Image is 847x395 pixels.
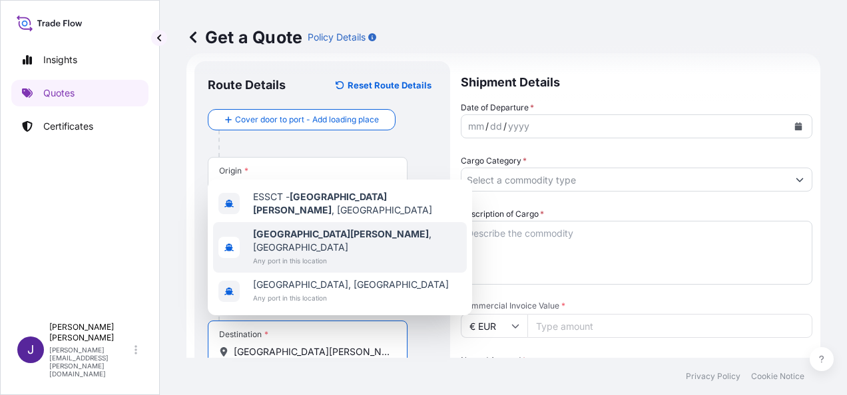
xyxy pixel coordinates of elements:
p: Privacy Policy [686,371,740,382]
span: Date of Departure [461,101,534,114]
p: Certificates [43,120,93,133]
p: Reset Route Details [348,78,431,92]
button: Show suggestions [788,168,812,192]
p: [PERSON_NAME][EMAIL_ADDRESS][PERSON_NAME][DOMAIN_NAME] [49,346,132,378]
button: Calendar [788,116,809,137]
div: / [503,118,507,134]
label: Cargo Category [461,154,527,168]
span: Any port in this location [253,254,461,267]
span: Cover door to port - Add loading place [235,113,379,126]
span: Commercial Invoice Value [461,301,812,311]
p: Shipment Details [461,61,812,101]
div: year, [507,118,531,134]
input: Type amount [527,314,812,338]
p: Policy Details [308,31,366,44]
span: [GEOGRAPHIC_DATA], [GEOGRAPHIC_DATA] [253,278,449,291]
input: Select a commodity type [461,168,788,192]
span: ESSCT - , [GEOGRAPHIC_DATA] [253,190,461,217]
p: [PERSON_NAME] [PERSON_NAME] [49,322,132,343]
span: J [27,343,34,356]
p: Route Details [208,77,286,93]
div: / [485,118,489,134]
label: Named Assured [461,354,526,367]
div: month, [467,118,485,134]
span: Any port in this location [253,291,449,305]
div: Show suggestions [208,180,472,315]
input: Destination [234,345,391,358]
b: [GEOGRAPHIC_DATA][PERSON_NAME] [253,228,429,239]
div: day, [489,118,503,134]
div: Destination [219,329,268,340]
p: Quotes [43,86,75,100]
div: Origin [219,166,248,176]
p: Cookie Notice [751,371,804,382]
span: , [GEOGRAPHIC_DATA] [253,227,461,254]
p: Insights [43,53,77,66]
label: Description of Cargo [461,207,544,221]
b: [GEOGRAPHIC_DATA][PERSON_NAME] [253,191,387,215]
p: Get a Quote [186,27,302,48]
